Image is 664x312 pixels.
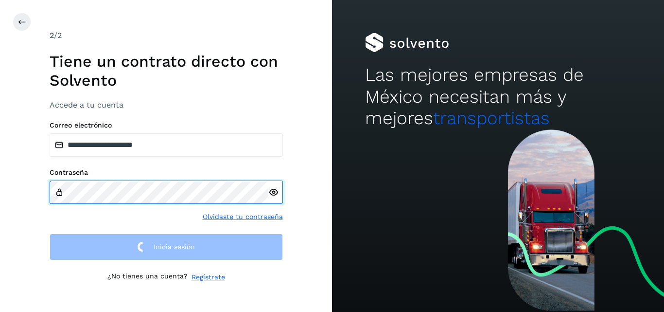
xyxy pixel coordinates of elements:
span: Inicia sesión [154,243,195,250]
h2: Las mejores empresas de México necesitan más y mejores [365,64,630,129]
label: Contraseña [50,168,283,177]
a: Regístrate [192,272,225,282]
h1: Tiene un contrato directo con Solvento [50,52,283,90]
p: ¿No tienes una cuenta? [107,272,188,282]
div: /2 [50,30,283,41]
label: Correo electrónico [50,121,283,129]
a: Olvidaste tu contraseña [203,212,283,222]
button: Inicia sesión [50,234,283,260]
span: transportistas [433,108,550,128]
h3: Accede a tu cuenta [50,100,283,110]
span: 2 [50,31,54,40]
